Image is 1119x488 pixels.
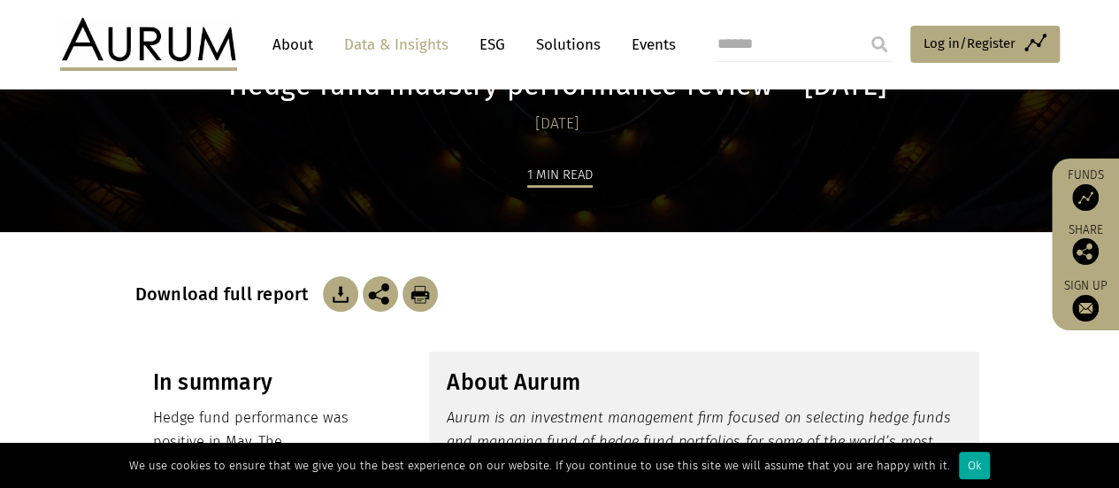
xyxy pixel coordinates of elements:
[135,283,318,305] h3: Download full report
[959,452,990,479] div: Ok
[1072,295,1099,321] img: Sign up to our newsletter
[1072,238,1099,265] img: Share this post
[910,26,1060,63] a: Log in/Register
[135,112,980,136] div: [DATE]
[335,28,457,61] a: Data & Insights
[264,28,322,61] a: About
[363,276,398,312] img: Share this post
[323,276,358,312] img: Download Article
[1061,278,1110,321] a: Sign up
[924,33,1016,54] span: Log in/Register
[1072,184,1099,211] img: Access Funds
[1061,224,1110,265] div: Share
[527,28,609,61] a: Solutions
[862,27,897,62] input: Submit
[527,164,593,188] div: 1 min read
[623,28,676,61] a: Events
[60,18,237,71] img: Aurum
[1061,167,1110,211] a: Funds
[471,28,514,61] a: ESG
[153,369,373,396] h3: In summary
[447,369,962,396] h3: About Aurum
[402,276,438,312] img: Download Article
